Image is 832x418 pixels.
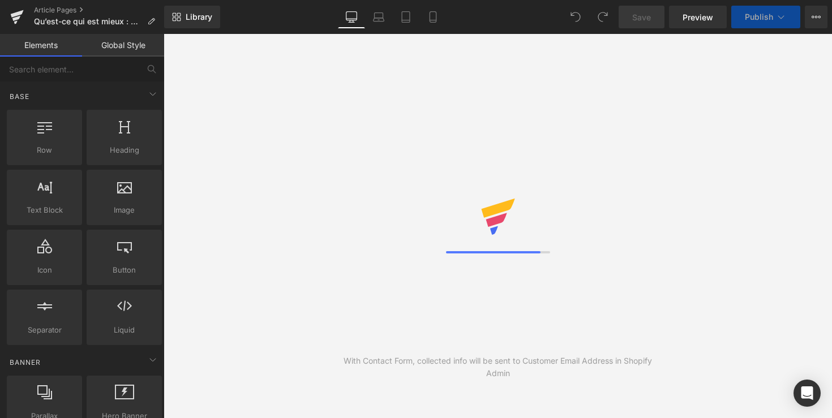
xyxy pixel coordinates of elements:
button: Publish [731,6,800,28]
a: Article Pages [34,6,164,15]
a: New Library [164,6,220,28]
a: Global Style [82,34,164,57]
div: With Contact Form, collected info will be sent to Customer Email Address in Shopify Admin [331,355,665,380]
span: Image [90,204,158,216]
span: Qu’est-ce qui est mieux : Gazelle ou Batavus ? [34,17,143,26]
span: Icon [10,264,79,276]
a: Preview [669,6,727,28]
a: Tablet [392,6,419,28]
span: Liquid [90,324,158,336]
a: Desktop [338,6,365,28]
div: Open Intercom Messenger [794,380,821,407]
button: Redo [591,6,614,28]
span: Button [90,264,158,276]
span: Base [8,91,31,102]
span: Banner [8,357,42,368]
button: Undo [564,6,587,28]
a: Mobile [419,6,447,28]
span: Publish [745,12,773,21]
span: Row [10,144,79,156]
span: Separator [10,324,79,336]
span: Preview [683,11,713,23]
a: Laptop [365,6,392,28]
span: Library [186,12,212,22]
span: Heading [90,144,158,156]
button: More [805,6,827,28]
span: Save [632,11,651,23]
span: Text Block [10,204,79,216]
